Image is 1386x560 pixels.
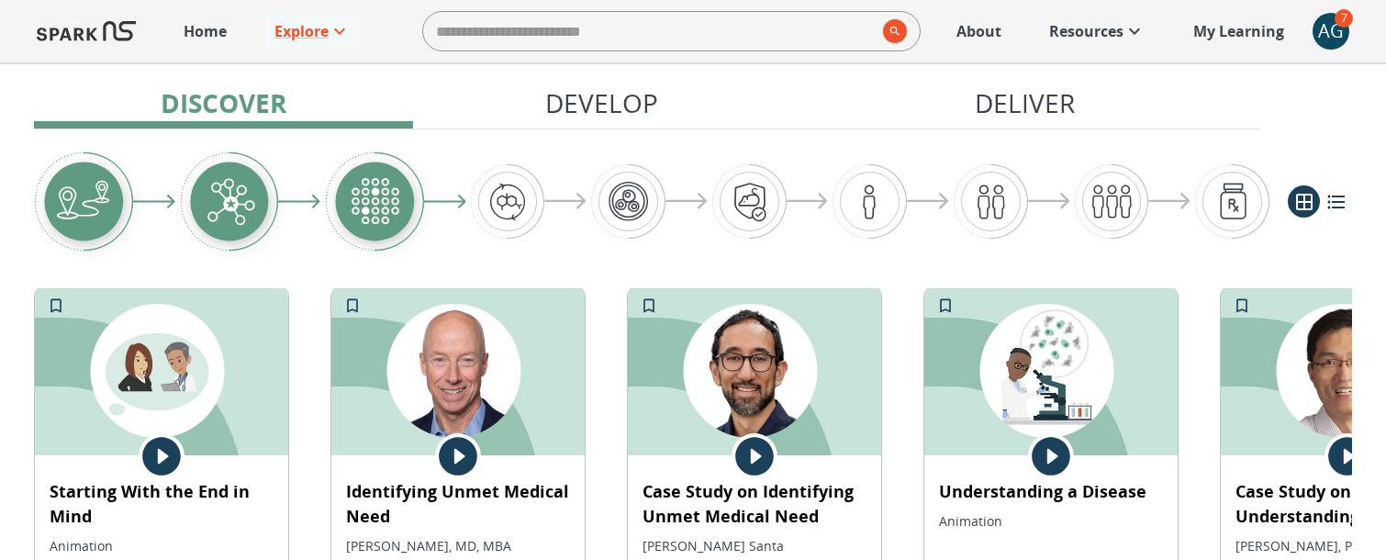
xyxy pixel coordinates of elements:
[346,536,570,555] p: [PERSON_NAME], MD, MBA
[1335,9,1353,28] span: 7
[1040,11,1155,51] a: Resources
[1148,193,1190,210] img: arrow-right
[939,511,1163,531] p: Animation
[47,297,65,315] svg: Add to My Learning
[544,193,587,210] img: arrow-right
[956,20,1001,42] p: About
[628,286,881,455] img: 1961034149-6aa987d903d7f3ecd227509d57ba8b22997a8cc2504534695e0eae4d61ddaf58-d
[924,286,1178,455] img: 2043297614-aab3b82f49eb0b2ca13a57a1243c908a0c11228a1a9f4de45e882648998b314a-d
[787,193,829,210] img: arrow-right
[174,11,236,51] a: Home
[346,479,570,529] p: Identifying Unmet Medical Need
[35,286,288,455] img: 2039608617-70ba101c35cb1418263e3fcc8c702d8540c4965b56cd09f75de98cc31c3ce146-d
[37,9,136,53] img: Logo of SPARK at Stanford
[640,297,658,315] svg: Add to My Learning
[936,297,955,315] svg: Add to My Learning
[1313,13,1349,50] button: account of current user
[184,20,227,42] p: Home
[876,12,907,50] button: search
[1028,193,1070,210] img: arrow-right
[545,84,658,122] p: Develop
[265,11,360,51] a: Explore
[939,479,1163,504] p: Understanding a Disease
[1313,13,1349,50] div: AG
[331,286,585,455] img: 1961035229-97b181a7f29cb565f21711656fa4d48a2a528f9c1052a5474bff5e3de65b71ff-d
[50,479,274,529] p: Starting With the End in Mind
[975,84,1075,122] p: Deliver
[1193,20,1284,42] p: My Learning
[343,297,362,315] svg: Add to My Learning
[1288,185,1320,218] button: grid view
[34,151,1269,252] div: Graphic showing the progression through the Discover, Develop, and Deliver pipeline, highlighting...
[665,193,708,210] img: arrow-right
[907,193,949,210] img: arrow-right
[1320,185,1352,218] button: list view
[1049,20,1123,42] p: Resources
[278,195,320,209] img: arrow-right
[424,195,466,209] img: arrow-right
[274,20,329,42] p: Explore
[643,479,866,529] p: Case Study on Identifying Unmet Medical Need
[947,11,1011,51] a: About
[133,195,175,209] img: arrow-right
[1233,297,1251,315] svg: Add to My Learning
[1184,11,1294,51] a: My Learning
[161,84,286,122] p: Discover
